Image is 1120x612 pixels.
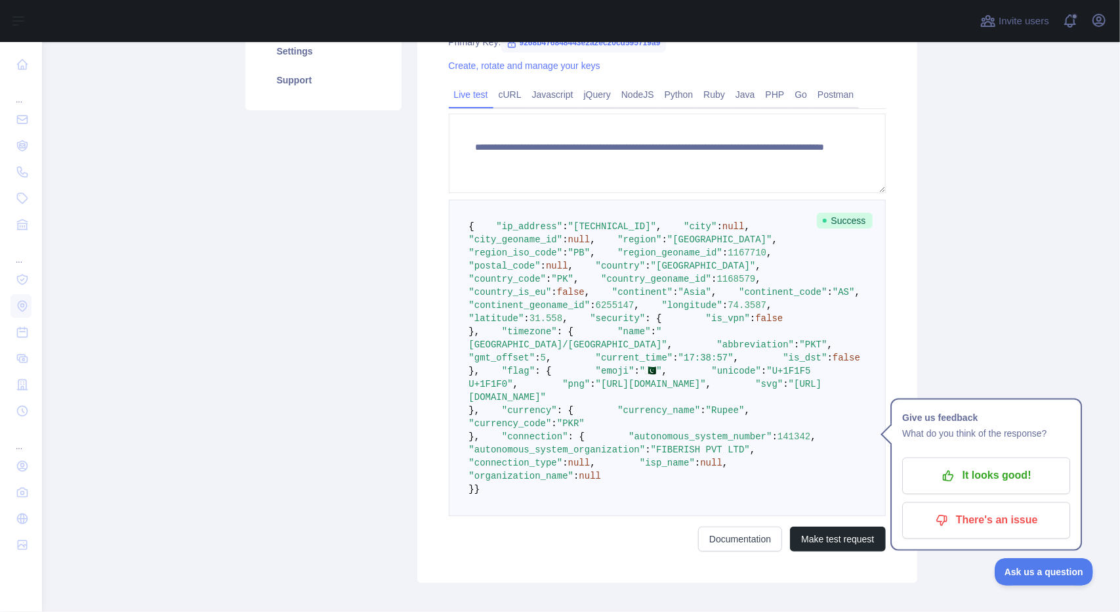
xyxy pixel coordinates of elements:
span: : [827,287,833,297]
span: , [827,339,833,350]
a: Javascript [527,84,579,105]
span: : [761,366,766,376]
span: "png" [562,379,590,389]
p: There's an issue [912,510,1060,532]
span: "connection_type" [469,458,563,468]
span: : { [557,405,573,416]
span: : [673,353,678,363]
span: 74.3587 [728,300,766,311]
a: jQuery [579,84,616,105]
div: Primary Key: [449,35,886,49]
span: "Rupee" [706,405,745,416]
span: "ip_address" [497,221,563,232]
span: : [634,366,640,376]
span: "svg" [755,379,783,389]
span: "country_geoname_id" [601,274,711,284]
span: : { [645,313,661,324]
span: "region_iso_code" [469,248,563,258]
span: : [700,405,705,416]
span: 31.558 [529,313,562,324]
div: ... [10,426,31,452]
a: Ruby [698,84,730,105]
span: , [855,287,860,297]
span: "[TECHNICAL_ID]" [568,221,656,232]
span: "continent" [612,287,673,297]
span: "🇵🇰" [640,366,662,376]
span: : [524,313,529,324]
span: "autonomous_system_organization" [469,445,646,455]
span: : [783,379,788,389]
button: It looks good! [902,458,1070,494]
span: "FIBERISH PVT LTD" [651,445,750,455]
span: "is_vpn" [706,313,750,324]
span: : [573,471,579,481]
span: null [546,261,568,271]
span: null [722,221,745,232]
span: : [645,445,650,455]
span: "emoji" [596,366,634,376]
span: "region_geoname_id" [617,248,722,258]
span: "city" [684,221,716,232]
span: 5 [541,353,546,363]
span: , [755,261,760,271]
a: Create, rotate and manage your keys [449,60,600,71]
iframe: Toggle Customer Support [995,558,1094,586]
span: "abbreviation" [717,339,795,350]
span: : [546,274,551,284]
a: PHP [760,84,790,105]
span: : [794,339,799,350]
span: , [546,353,551,363]
span: , [562,313,568,324]
span: : { [557,326,573,337]
h1: Give us feedback [902,410,1070,426]
span: : { [535,366,551,376]
span: Invite users [999,14,1049,29]
span: "continent_geoname_id" [469,300,591,311]
a: cURL [493,84,527,105]
span: , [766,300,772,311]
span: : [750,313,755,324]
span: , [568,261,573,271]
div: ... [10,79,31,105]
span: "[GEOGRAPHIC_DATA]" [667,234,772,245]
button: Make test request [790,527,885,552]
p: What do you think of the response? [902,426,1070,442]
span: "[GEOGRAPHIC_DATA]" [651,261,756,271]
span: , [772,234,778,245]
span: : [562,248,568,258]
span: "[URL][DOMAIN_NAME]" [596,379,706,389]
span: , [662,366,667,376]
span: "17:38:57" [678,353,734,363]
span: , [745,221,750,232]
span: "AS" [833,287,855,297]
span: "country" [596,261,646,271]
span: , [750,445,755,455]
a: Java [730,84,760,105]
span: : [772,431,778,442]
span: null [568,458,591,468]
span: "PB" [568,248,591,258]
span: 9268b476848443e2a2ec20cd595719a9 [501,33,666,53]
span: : { [568,431,585,442]
a: Go [789,84,812,105]
span: "unicode" [711,366,761,376]
span: "Asia" [678,287,711,297]
span: 1167710 [728,248,766,258]
span: "autonomous_system_number" [629,431,772,442]
span: null [579,471,602,481]
p: It looks good! [912,465,1060,487]
span: "connection" [502,431,568,442]
span: { [469,221,474,232]
span: : [827,353,833,363]
span: : [562,221,568,232]
span: , [711,287,716,297]
span: "PKT" [800,339,827,350]
span: : [552,287,557,297]
a: Live test [449,84,493,105]
span: , [590,248,595,258]
span: "country_is_eu" [469,287,552,297]
span: "isp_name" [640,458,695,468]
span: : [673,287,678,297]
span: false [755,313,783,324]
span: 1168579 [717,274,756,284]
